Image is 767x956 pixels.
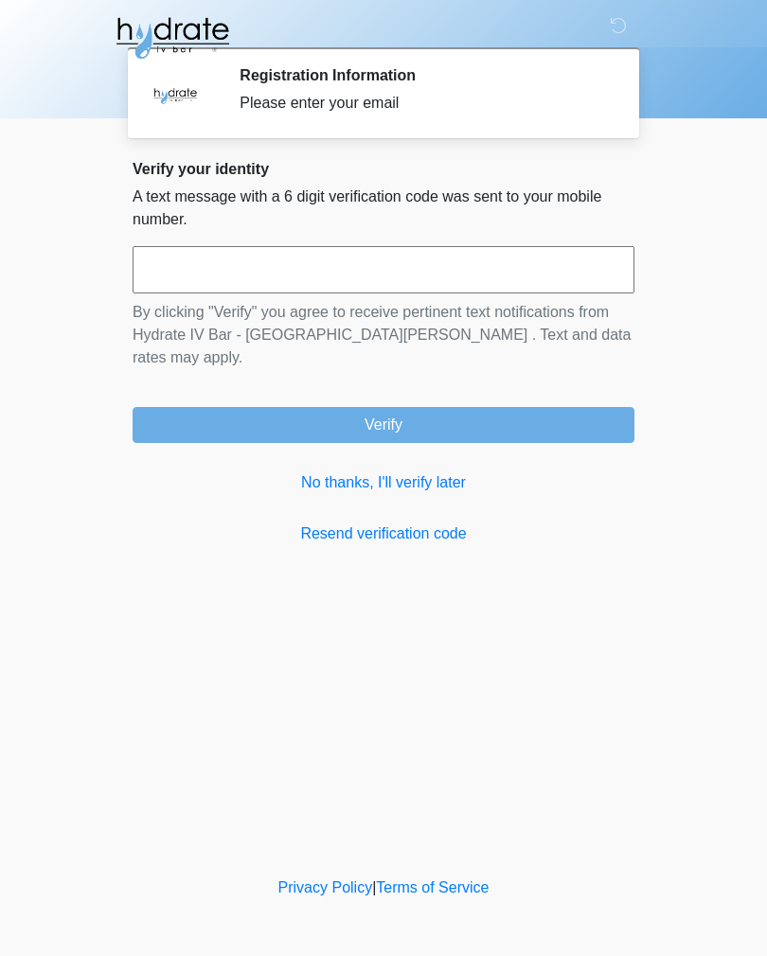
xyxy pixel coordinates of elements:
[372,879,376,895] a: |
[240,92,606,115] div: Please enter your email
[147,66,204,123] img: Agent Avatar
[278,879,373,895] a: Privacy Policy
[114,14,231,62] img: Hydrate IV Bar - Fort Collins Logo
[133,471,634,494] a: No thanks, I'll verify later
[133,301,634,369] p: By clicking "Verify" you agree to receive pertinent text notifications from Hydrate IV Bar - [GEO...
[133,160,634,178] h2: Verify your identity
[376,879,489,895] a: Terms of Service
[133,407,634,443] button: Verify
[133,522,634,545] a: Resend verification code
[133,186,634,231] p: A text message with a 6 digit verification code was sent to your mobile number.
